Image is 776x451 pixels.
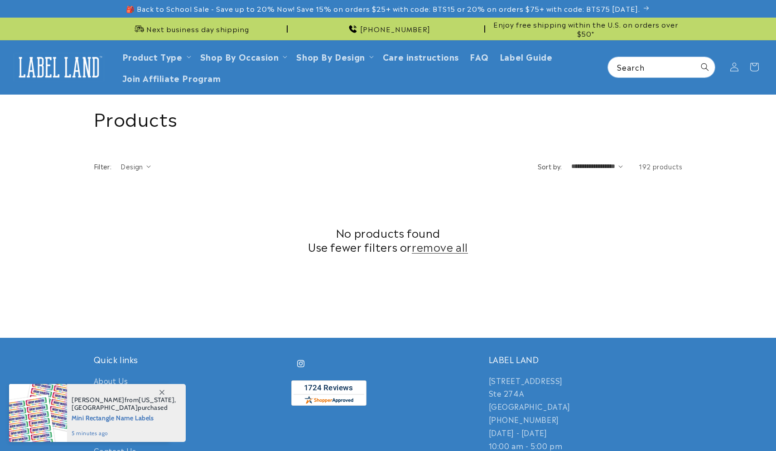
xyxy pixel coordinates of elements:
h2: LABEL LAND [489,354,683,365]
span: 🎒 Back to School Sale - Save up to 20% Now! Save 15% on orders $25+ with code: BTS15 or 20% on or... [126,4,640,13]
a: Label Guide [494,46,558,67]
summary: Product Type [117,46,195,67]
span: Shop By Occasion [200,51,279,62]
a: FAQ [464,46,494,67]
span: Label Guide [500,51,553,62]
img: Customer Reviews [291,380,366,406]
div: Announcement [291,18,485,40]
div: Announcement [489,18,683,40]
span: 192 products [639,162,682,171]
span: Next business day shipping [146,24,249,34]
span: [GEOGRAPHIC_DATA] [72,403,138,412]
summary: Shop By Design [291,46,377,67]
span: FAQ [470,51,489,62]
img: Label Land [14,53,104,81]
span: Care instructions [383,51,459,62]
span: Enjoy free shipping within the U.S. on orders over $50* [489,20,683,38]
span: [PERSON_NAME] [72,396,125,404]
a: Join Affiliate Program [117,67,227,88]
div: Announcement [94,18,288,40]
a: Care instructions [377,46,464,67]
span: from , purchased [72,396,176,412]
span: Join Affiliate Program [122,72,221,83]
iframe: Gorgias live chat messenger [685,412,767,442]
summary: Shop By Occasion [195,46,291,67]
a: About Us [94,374,128,389]
h2: No products found Use fewer filters or [94,225,683,254]
a: Label Land [10,50,108,85]
a: Product Type [122,50,183,62]
a: Shop By Design [296,50,365,62]
span: [US_STATE] [139,396,174,404]
h1: Products [94,106,683,130]
span: [PHONE_NUMBER] [360,24,430,34]
button: Search [695,57,715,77]
summary: Design (0 selected) [120,162,151,171]
h2: Filter: [94,162,112,171]
a: remove all [412,240,468,254]
label: Sort by: [538,162,562,171]
span: Design [120,162,143,171]
h2: Quick links [94,354,288,365]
